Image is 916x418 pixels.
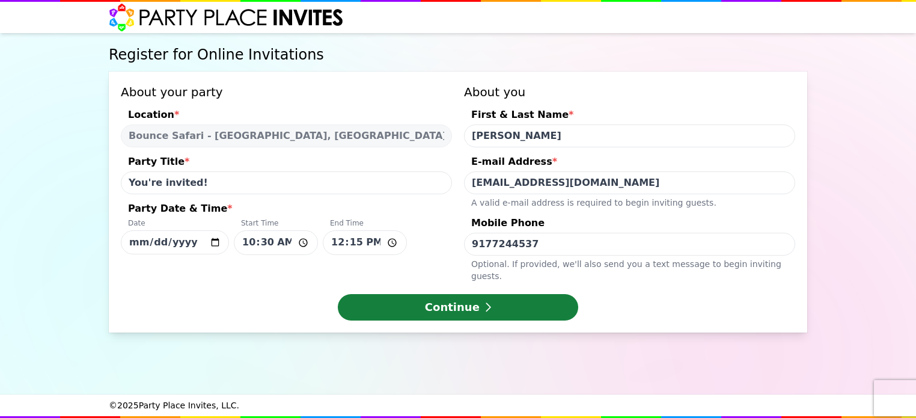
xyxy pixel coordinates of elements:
[464,216,795,233] div: Mobile Phone
[338,294,578,321] button: Continue
[121,124,452,147] select: Location*
[121,218,229,230] div: Date
[234,218,318,230] div: Start Time
[121,84,452,100] h3: About your party
[121,171,452,194] input: Party Title*
[121,201,452,218] div: Party Date & Time
[464,108,795,124] div: First & Last Name
[121,230,229,254] input: Party Date & Time*DateStart TimeEnd Time
[464,171,795,194] input: E-mail Address*A valid e-mail address is required to begin inviting guests.
[323,218,407,230] div: End Time
[121,108,452,124] div: Location
[323,230,407,255] input: Party Date & Time*DateStart TimeEnd Time
[464,194,795,209] div: A valid e-mail address is required to begin inviting guests.
[234,230,318,255] input: Party Date & Time*DateStart TimeEnd Time
[109,3,344,32] img: Party Place Invites
[464,124,795,147] input: First & Last Name*
[464,233,795,256] input: Mobile PhoneOptional. If provided, we'll also send you a text message to begin inviting guests.
[464,155,795,171] div: E-mail Address
[121,155,452,171] div: Party Title
[109,45,807,64] h1: Register for Online Invitations
[464,84,795,100] h3: About you
[109,395,807,416] div: © 2025 Party Place Invites, LLC.
[464,256,795,282] div: Optional. If provided, we ' ll also send you a text message to begin inviting guests.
